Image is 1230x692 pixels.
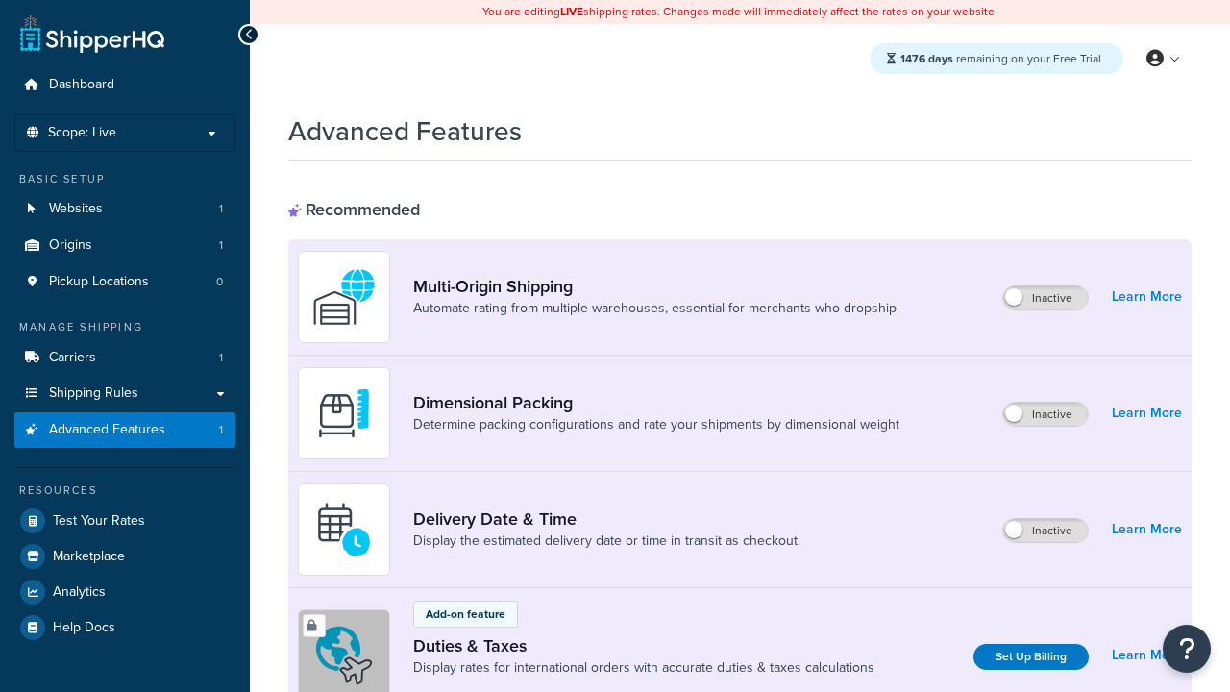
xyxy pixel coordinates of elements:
[310,380,378,447] img: DTVBYsAAAAAASUVORK5CYII=
[288,199,420,220] div: Recommended
[49,77,114,93] span: Dashboard
[1112,400,1182,427] a: Learn More
[413,299,897,318] a: Automate rating from multiple warehouses, essential for merchants who dropship
[413,531,800,551] a: Display the estimated delivery date or time in transit as checkout.
[49,422,165,438] span: Advanced Features
[1112,284,1182,310] a: Learn More
[1003,519,1088,542] label: Inactive
[14,171,235,187] div: Basic Setup
[14,539,235,574] a: Marketplace
[14,376,235,411] a: Shipping Rules
[413,635,874,656] a: Duties & Taxes
[49,237,92,254] span: Origins
[413,392,899,413] a: Dimensional Packing
[1003,403,1088,426] label: Inactive
[14,575,235,609] a: Analytics
[310,496,378,563] img: gfkeb5ejjkALwAAAABJRU5ErkJggg==
[288,112,522,150] h1: Advanced Features
[413,508,800,530] a: Delivery Date & Time
[973,644,1089,670] a: Set Up Billing
[14,67,235,103] a: Dashboard
[49,274,149,290] span: Pickup Locations
[900,50,1101,67] span: remaining on your Free Trial
[1003,286,1088,309] label: Inactive
[560,3,583,20] b: LIVE
[219,350,223,366] span: 1
[14,191,235,227] a: Websites1
[413,276,897,297] a: Multi-Origin Shipping
[219,237,223,254] span: 1
[900,50,953,67] strong: 1476 days
[14,319,235,335] div: Manage Shipping
[219,201,223,217] span: 1
[219,422,223,438] span: 1
[413,658,874,678] a: Display rates for international orders with accurate duties & taxes calculations
[14,191,235,227] li: Websites
[14,228,235,263] li: Origins
[14,412,235,448] a: Advanced Features1
[14,264,235,300] a: Pickup Locations0
[14,228,235,263] a: Origins1
[14,412,235,448] li: Advanced Features
[53,549,125,565] span: Marketplace
[53,620,115,636] span: Help Docs
[14,504,235,538] a: Test Your Rates
[48,125,116,141] span: Scope: Live
[14,340,235,376] a: Carriers1
[14,610,235,645] a: Help Docs
[310,263,378,331] img: WatD5o0RtDAAAAAElFTkSuQmCC
[216,274,223,290] span: 0
[413,415,899,434] a: Determine packing configurations and rate your shipments by dimensional weight
[1163,625,1211,673] button: Open Resource Center
[1112,516,1182,543] a: Learn More
[14,482,235,499] div: Resources
[53,513,145,530] span: Test Your Rates
[14,264,235,300] li: Pickup Locations
[1112,642,1182,669] a: Learn More
[426,605,505,623] p: Add-on feature
[53,584,106,601] span: Analytics
[49,385,138,402] span: Shipping Rules
[14,340,235,376] li: Carriers
[49,350,96,366] span: Carriers
[49,201,103,217] span: Websites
